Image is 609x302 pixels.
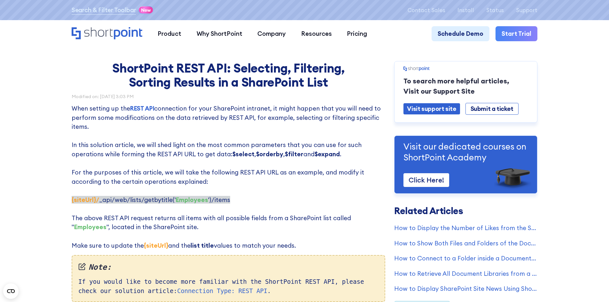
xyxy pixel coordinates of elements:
div: Widget de chat [494,228,609,302]
h1: ShortPoint REST API: Selecting, Filtering, Sorting Results in a SharePoint List [108,61,348,89]
a: How to Display SharePoint Site News Using ShortPoint REST API Connection Type [394,284,537,293]
strong: Employees [74,223,106,231]
a: REST API [130,105,154,112]
a: Resources [293,26,340,42]
a: Pricing [340,26,375,42]
a: Click Here! [403,173,449,187]
a: Visit support site [403,103,460,114]
strong: $select [232,150,254,158]
em: Note: [78,262,379,273]
strong: {siteUrl}/ [72,196,99,204]
div: Company [257,29,286,38]
a: How to Show Both Files and Folders of the Document Library in a ShortPoint Element [394,239,537,248]
strong: list title [191,242,214,249]
div: Modified on: [DATE] 3:03 PM [72,94,385,99]
a: How to Connect to a Folder inside a Document Library Using REST API [394,254,537,263]
a: Product [150,26,189,42]
a: Connection Type: REST API [177,287,267,294]
a: Submit a ticket [465,103,519,115]
a: Start Trial [496,26,537,42]
div: Product [158,29,181,38]
strong: $filter [285,150,303,158]
span: ‍ _api/web/lists/getbytitle(' ')/items [72,196,230,204]
iframe: Chat Widget [494,228,609,302]
a: Why ShortPoint [189,26,250,42]
a: Schedule Demo [432,26,489,42]
div: If you would like to become more familiar with the ShortPoint REST API, please check our solution... [72,255,385,302]
strong: {siteUrl} [144,242,168,249]
div: Why ShortPoint [197,29,242,38]
a: How to Retrieve All Document Libraries from a Site Collection Using ShortPoint Connect [394,269,537,278]
a: Company [250,26,293,42]
h3: Related Articles [394,206,537,216]
button: Open CMP widget [3,283,19,299]
p: When setting up the connection for your SharePoint intranet, it might happen that you will need t... [72,104,385,250]
strong: $orderby [256,150,283,158]
a: Contact Sales [408,7,445,13]
a: Home [72,27,142,40]
a: Install [457,7,474,13]
a: How to Display the Number of Likes from the SharePoint List Items [394,223,537,233]
a: Support [516,7,537,13]
p: To search more helpful articles, Visit our Support Site [403,76,528,97]
p: Visit our dedicated courses on ShortPoint Academy [403,141,528,163]
strong: Employees [176,196,208,204]
div: Resources [301,29,332,38]
a: Status [486,7,504,13]
a: Search & Filter Toolbar [72,5,136,15]
strong: $expand [315,150,340,158]
div: Pricing [347,29,367,38]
